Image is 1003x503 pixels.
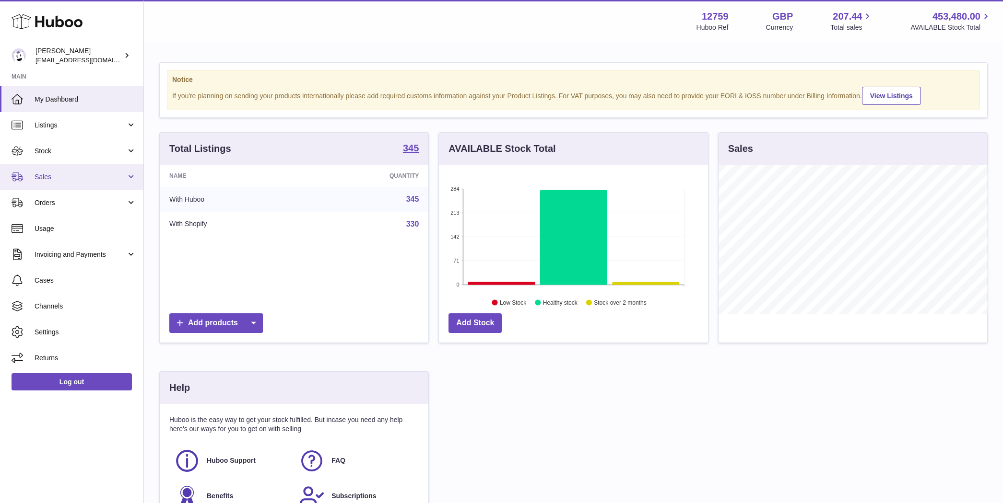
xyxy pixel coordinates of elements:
text: 142 [450,234,459,240]
div: If you're planning on sending your products internationally please add required customs informati... [172,85,975,105]
span: My Dashboard [35,95,136,104]
a: Add products [169,313,263,333]
a: View Listings [862,87,921,105]
div: Currency [766,23,793,32]
a: 207.44 Total sales [830,10,873,32]
span: Channels [35,302,136,311]
h3: Total Listings [169,142,231,155]
a: 345 [406,195,419,203]
text: Healthy stock [543,299,578,306]
th: Name [160,165,305,187]
td: With Shopify [160,212,305,237]
span: Stock [35,147,126,156]
p: Huboo is the easy way to get your stock fulfilled. But incase you need any help here's our ways f... [169,415,419,434]
span: Sales [35,172,126,182]
span: Cases [35,276,136,285]
span: Subscriptions [331,492,376,501]
span: Total sales [830,23,873,32]
span: FAQ [331,456,345,465]
a: Log out [12,373,132,390]
a: Huboo Support [174,448,289,474]
span: AVAILABLE Stock Total [910,23,991,32]
span: 207.44 [833,10,862,23]
td: With Huboo [160,187,305,212]
text: 0 [457,282,460,287]
a: 330 [406,220,419,228]
a: Add Stock [448,313,502,333]
h3: AVAILABLE Stock Total [448,142,555,155]
strong: 345 [403,143,419,153]
span: Benefits [207,492,233,501]
h3: Sales [728,142,753,155]
text: 284 [450,186,459,192]
text: 71 [454,258,460,263]
a: 453,480.00 AVAILABLE Stock Total [910,10,991,32]
th: Quantity [305,165,428,187]
span: Orders [35,198,126,207]
a: 345 [403,143,419,155]
span: 453,480.00 [932,10,980,23]
span: [EMAIL_ADDRESS][DOMAIN_NAME] [35,56,141,64]
div: [PERSON_NAME] [35,46,122,65]
strong: GBP [772,10,793,23]
strong: 12759 [702,10,729,23]
span: Returns [35,354,136,363]
strong: Notice [172,75,975,84]
span: Listings [35,121,126,130]
span: Settings [35,328,136,337]
h3: Help [169,381,190,394]
a: FAQ [299,448,414,474]
text: Stock over 2 months [594,299,647,306]
text: 213 [450,210,459,216]
img: sofiapanwar@unndr.com [12,48,26,63]
span: Invoicing and Payments [35,250,126,259]
span: Usage [35,224,136,233]
span: Huboo Support [207,456,256,465]
div: Huboo Ref [696,23,729,32]
text: Low Stock [500,299,527,306]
